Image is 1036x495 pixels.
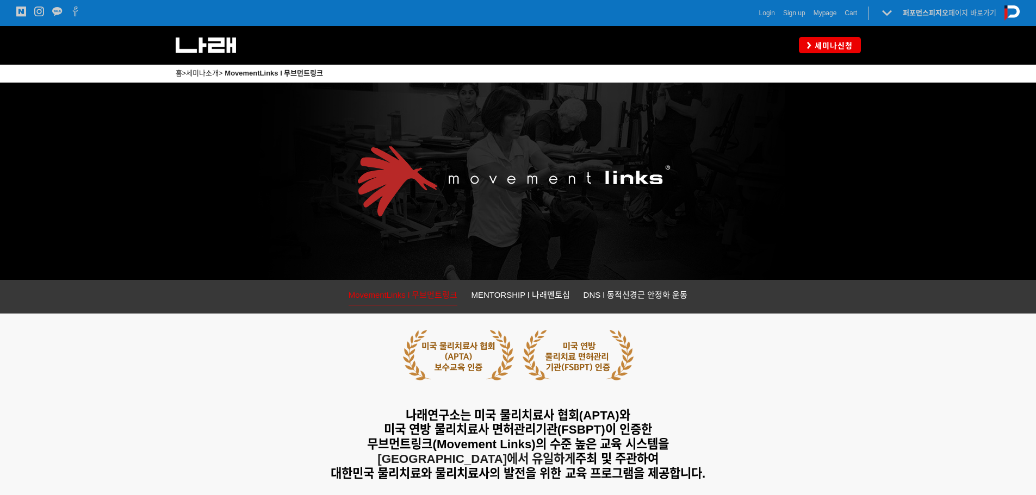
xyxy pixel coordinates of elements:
strong: 퍼포먼스피지오 [903,9,948,17]
a: 세미나소개 [186,69,219,77]
span: MovementLinks l 무브먼트링크 [349,290,458,299]
a: MovementLinks l 무브먼트링크 [349,288,458,305]
a: Mypage [814,8,837,18]
span: 대한민국 물리치료와 물리치료사의 발전을 위한 교육 프로그램을 제공합니다. [331,467,706,480]
p: > > [176,67,861,79]
span: MENTORSHIP l 나래멘토십 [471,290,569,299]
span: 나래연구소는 미국 물리치료사 협회(APTA)와 [406,409,630,422]
a: MENTORSHIP l 나래멘토십 [471,288,569,305]
a: Cart [845,8,857,18]
a: MovementLinks l 무브먼트링크 [225,69,323,77]
a: DNS l 동적신경근 안정화 운동 [584,288,688,305]
span: 주최 및 주관하여 [575,452,658,466]
img: 5cb643d1b3402.png [403,330,634,380]
span: 무브먼트링크(Movement Links)의 수준 높은 교육 시스템을 [367,437,668,451]
span: DNS l 동적신경근 안정화 운동 [584,290,688,299]
a: 세미나신청 [799,37,861,53]
span: 미국 연방 물리치료사 면허관리기관(FSBPT)이 인증한 [384,423,652,436]
a: 퍼포먼스피지오페이지 바로가기 [903,9,996,17]
span: 세미나신청 [811,40,853,51]
a: Sign up [783,8,805,18]
a: 홈 [176,69,182,77]
strong: [GEOGRAPHIC_DATA]에서 유일하게 [377,452,575,466]
a: Login [759,8,775,18]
